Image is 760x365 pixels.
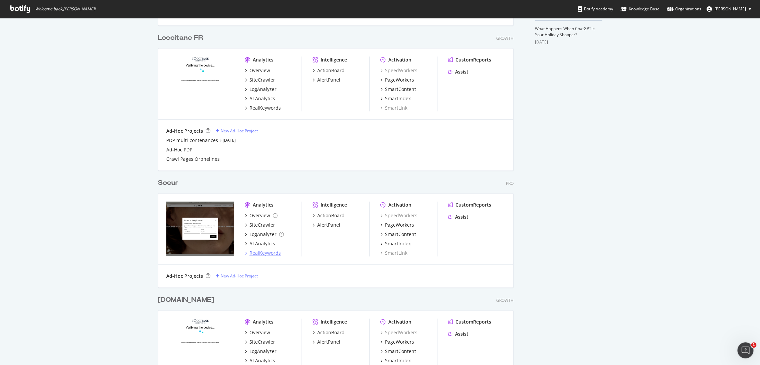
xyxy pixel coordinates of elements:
[380,67,417,74] div: SpeedWorkers
[388,319,411,325] div: Activation
[253,319,273,325] div: Analytics
[245,77,275,83] a: SiteCrawler
[158,295,214,305] div: [DOMAIN_NAME]
[158,33,203,43] div: Loccitane FR
[158,178,178,188] div: Soeur
[166,156,220,162] div: Crawl Pages Orphelines
[245,240,275,247] a: AI Analytics
[448,214,468,220] a: Assist
[751,342,756,348] span: 1
[321,202,347,208] div: Intelligence
[317,212,345,219] div: ActionBoard
[158,178,181,188] a: Soeur
[245,357,275,364] a: AI Analytics
[667,6,701,12] div: Organizations
[158,295,217,305] a: [DOMAIN_NAME]
[380,250,407,256] div: SmartLink
[313,212,345,219] a: ActionBoard
[249,348,276,355] div: LogAnalyzer
[249,67,270,74] div: Overview
[535,39,602,45] div: [DATE]
[249,77,275,83] div: SiteCrawler
[380,95,411,102] a: SmartIndex
[448,202,491,208] a: CustomReports
[245,212,277,219] a: Overview
[249,212,270,219] div: Overview
[223,137,236,143] a: [DATE]
[385,240,411,247] div: SmartIndex
[380,77,414,83] a: PageWorkers
[448,56,491,63] a: CustomReports
[245,222,275,228] a: SiteCrawler
[380,105,407,111] a: SmartLink
[496,297,514,303] div: Growth
[385,77,414,83] div: PageWorkers
[380,240,411,247] a: SmartIndex
[380,329,417,336] a: SpeedWorkers
[221,128,258,134] div: New Ad-Hoc Project
[455,214,468,220] div: Assist
[313,222,340,228] a: AlertPanel
[701,4,757,14] button: [PERSON_NAME]
[317,77,340,83] div: AlertPanel
[249,231,276,238] div: LogAnalyzer
[506,180,514,186] div: Pro
[380,348,416,355] a: SmartContent
[245,329,270,336] a: Overview
[166,137,218,144] div: PDP multi-contenances
[496,35,514,41] div: Growth
[166,56,234,111] img: fr.loccitane.com
[249,329,270,336] div: Overview
[221,273,258,279] div: New Ad-Hoc Project
[321,56,347,63] div: Intelligence
[245,86,276,93] a: LogAnalyzer
[321,319,347,325] div: Intelligence
[35,6,96,12] span: Welcome back, [PERSON_NAME] !
[385,339,414,345] div: PageWorkers
[216,273,258,279] a: New Ad-Hoc Project
[253,202,273,208] div: Analytics
[388,202,411,208] div: Activation
[166,273,203,279] div: Ad-Hoc Projects
[253,56,273,63] div: Analytics
[448,331,468,337] a: Assist
[245,67,270,74] a: Overview
[455,56,491,63] div: CustomReports
[313,77,340,83] a: AlertPanel
[448,69,468,75] a: Assist
[380,357,411,364] a: SmartIndex
[380,86,416,93] a: SmartContent
[249,357,275,364] div: AI Analytics
[385,348,416,355] div: SmartContent
[249,95,275,102] div: AI Analytics
[380,222,414,228] a: PageWorkers
[245,348,276,355] a: LogAnalyzer
[245,95,275,102] a: AI Analytics
[715,6,746,12] span: Robin Baron
[385,86,416,93] div: SmartContent
[448,319,491,325] a: CustomReports
[317,329,345,336] div: ActionBoard
[578,6,613,12] div: Botify Academy
[249,339,275,345] div: SiteCrawler
[166,202,234,256] img: soeur.fr
[216,128,258,134] a: New Ad-Hoc Project
[249,250,281,256] div: RealKeywords
[385,357,411,364] div: SmartIndex
[313,329,345,336] a: ActionBoard
[158,33,206,43] a: Loccitane FR
[166,128,203,134] div: Ad-Hoc Projects
[245,339,275,345] a: SiteCrawler
[535,26,595,37] a: What Happens When ChatGPT Is Your Holiday Shopper?
[249,86,276,93] div: LogAnalyzer
[385,222,414,228] div: PageWorkers
[455,319,491,325] div: CustomReports
[245,250,281,256] a: RealKeywords
[166,146,192,153] div: Ad-Hoc PDP
[380,339,414,345] a: PageWorkers
[380,212,417,219] a: SpeedWorkers
[245,231,284,238] a: LogAnalyzer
